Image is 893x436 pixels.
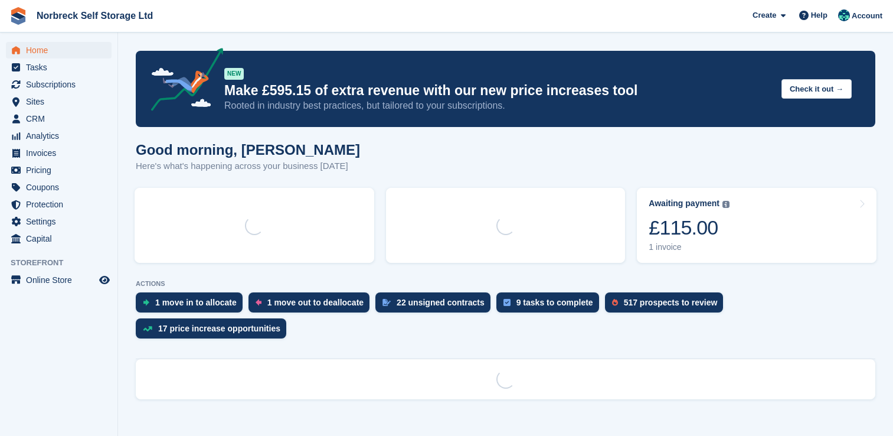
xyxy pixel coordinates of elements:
div: 17 price increase opportunities [158,324,280,333]
img: move_ins_to_allocate_icon-fdf77a2bb77ea45bf5b3d319d69a93e2d87916cf1d5bf7949dd705db3b84f3ca.svg [143,299,149,306]
span: Settings [26,213,97,230]
a: Norbreck Self Storage Ltd [32,6,158,25]
span: Tasks [26,59,97,76]
p: ACTIONS [136,280,875,288]
a: menu [6,59,112,76]
a: Awaiting payment £115.00 1 invoice [637,188,876,263]
div: Awaiting payment [649,199,719,209]
button: Check it out → [781,79,852,99]
div: 22 unsigned contracts [397,298,485,307]
a: 517 prospects to review [605,292,730,318]
img: prospect-51fa495bee0391a8d652442698ab0144808aea92771e9ea1ae160a38d050c398.svg [612,299,618,306]
a: menu [6,42,112,58]
a: menu [6,196,112,213]
span: Sites [26,93,97,110]
span: Account [852,10,882,22]
div: £115.00 [649,216,730,240]
span: Analytics [26,128,97,144]
a: menu [6,272,112,288]
div: 517 prospects to review [624,298,718,307]
span: Create [753,9,776,21]
a: menu [6,93,112,110]
span: Protection [26,196,97,213]
span: Storefront [11,257,117,269]
a: 1 move in to allocate [136,292,248,318]
span: CRM [26,110,97,127]
span: Invoices [26,145,97,161]
p: Here's what's happening across your business [DATE] [136,160,360,173]
span: Home [26,42,97,58]
a: 1 move out to deallocate [248,292,375,318]
a: menu [6,213,112,230]
a: menu [6,145,112,161]
a: 17 price increase opportunities [136,318,292,344]
img: move_outs_to_deallocate_icon-f764333ba52eb49d3ac5e1228854f67142a1ed5810a6f6cc68b1a99e826820c5.svg [256,299,261,306]
span: Online Store [26,272,97,288]
p: Rooted in industry best practices, but tailored to your subscriptions. [224,99,772,112]
img: contract_signature_icon-13c848040528278c33f63329250d36e43548de30e8caae1d1a13099fd9432cc5.svg [382,299,391,306]
h1: Good morning, [PERSON_NAME] [136,142,360,158]
a: menu [6,230,112,247]
span: Subscriptions [26,76,97,93]
div: NEW [224,68,244,80]
span: Help [811,9,827,21]
div: 1 move out to deallocate [267,298,364,307]
span: Pricing [26,162,97,178]
a: Preview store [97,273,112,287]
img: price_increase_opportunities-93ffe204e8149a01c8c9dc8f82e8f89637d9d84a8eef4429ea346261dce0b2c0.svg [143,326,152,331]
a: menu [6,76,112,93]
div: 1 move in to allocate [155,298,237,307]
a: 9 tasks to complete [496,292,605,318]
div: 1 invoice [649,242,730,252]
div: 9 tasks to complete [516,298,593,307]
img: stora-icon-8386f47178a22dfd0bd8f6a31ec36ba5ce8667c1dd55bd0f319d3a0aa187defe.svg [9,7,27,25]
img: Sally King [838,9,850,21]
span: Capital [26,230,97,247]
img: price-adjustments-announcement-icon-8257ccfd72463d97f412b2fc003d46551f7dbcb40ab6d574587a9cd5c0d94... [141,48,224,115]
img: icon-info-grey-7440780725fd019a000dd9b08b2336e03edf1995a4989e88bcd33f0948082b44.svg [722,201,730,208]
a: menu [6,128,112,144]
span: Coupons [26,179,97,196]
a: menu [6,162,112,178]
a: 22 unsigned contracts [375,292,496,318]
p: Make £595.15 of extra revenue with our new price increases tool [224,82,772,99]
a: menu [6,179,112,196]
img: task-75834270c22a3079a89374b754ae025e5fb1db73e45f91037f5363f120a921f8.svg [503,299,511,306]
a: menu [6,110,112,127]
